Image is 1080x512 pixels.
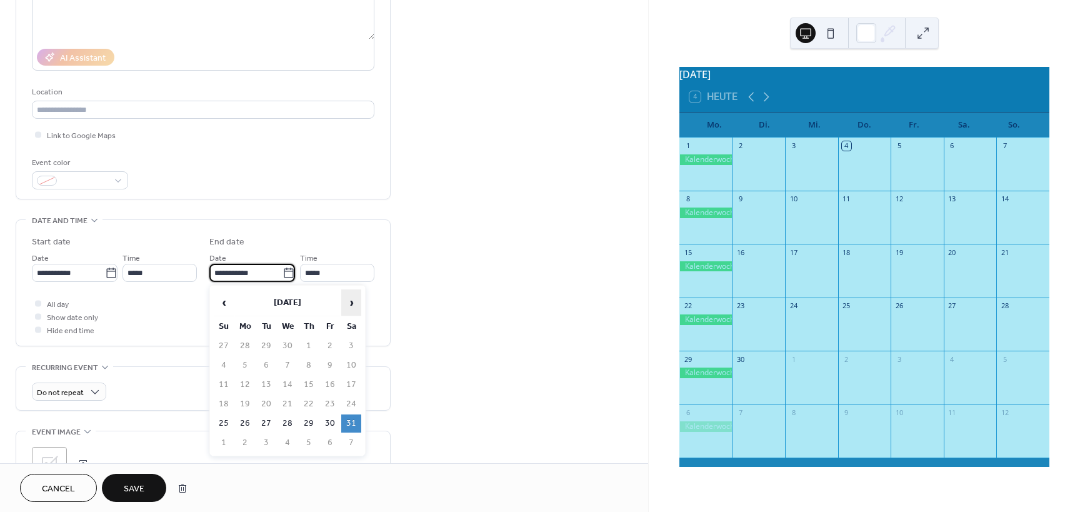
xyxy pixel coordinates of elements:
td: 31 [341,414,361,433]
div: [DATE] [679,67,1049,82]
div: 11 [842,194,851,204]
div: 25 [842,301,851,311]
td: 12 [235,376,255,394]
td: 25 [214,414,234,433]
div: So. [989,113,1039,138]
div: Kalenderwoche 38 2025 [679,261,732,272]
span: Show date only [47,311,98,324]
div: 5 [1000,354,1009,364]
div: Kalenderwoche 41 2025 [679,421,732,432]
td: 10 [341,356,361,374]
td: 26 [235,414,255,433]
span: Link to Google Maps [47,129,116,143]
td: 29 [299,414,319,433]
div: Kalenderwoche 37 2025 [679,208,732,218]
div: 18 [842,248,851,257]
div: 21 [1000,248,1009,257]
div: Kalenderwoche 39 2025 [679,314,732,325]
div: 4 [947,354,957,364]
div: End date [209,236,244,249]
span: Save [124,483,144,496]
div: Di. [739,113,789,138]
span: Time [300,252,317,265]
div: 7 [1000,141,1009,151]
div: Do. [839,113,889,138]
td: 23 [320,395,340,413]
div: 29 [683,354,692,364]
div: 20 [947,248,957,257]
span: Cancel [42,483,75,496]
td: 19 [235,395,255,413]
span: Event image [32,426,81,439]
div: Kalenderwoche 40 2025 [679,368,732,378]
div: Location [32,86,372,99]
span: Date and time [32,214,87,228]
th: Sa [341,318,361,336]
td: 4 [214,356,234,374]
td: 7 [277,356,297,374]
div: 2 [842,354,851,364]
td: 20 [256,395,276,413]
td: 8 [299,356,319,374]
td: 5 [299,434,319,452]
div: 13 [947,194,957,204]
td: 9 [320,356,340,374]
div: 12 [1000,408,1009,417]
span: Date [32,252,49,265]
div: 30 [736,354,745,364]
td: 27 [214,337,234,355]
span: Hide end time [47,324,94,338]
th: We [277,318,297,336]
div: 24 [789,301,798,311]
td: 29 [256,337,276,355]
div: 9 [842,408,851,417]
div: 2 [736,141,745,151]
div: 7 [736,408,745,417]
div: 22 [683,301,692,311]
td: 14 [277,376,297,394]
td: 1 [299,337,319,355]
div: 17 [789,248,798,257]
div: 5 [894,141,904,151]
td: 6 [320,434,340,452]
button: Cancel [20,474,97,502]
div: 9 [736,194,745,204]
td: 28 [277,414,297,433]
td: 21 [277,395,297,413]
div: 15 [683,248,692,257]
td: 1 [214,434,234,452]
div: 3 [789,141,798,151]
th: Mo [235,318,255,336]
th: Fr [320,318,340,336]
span: Time [122,252,140,265]
div: 16 [736,248,745,257]
button: Save [102,474,166,502]
th: Tu [256,318,276,336]
div: ; [32,447,67,482]
div: 26 [894,301,904,311]
td: 27 [256,414,276,433]
td: 30 [320,414,340,433]
span: ‹ [214,290,233,315]
td: 22 [299,395,319,413]
td: 24 [341,395,361,413]
div: Mo. [689,113,739,138]
td: 2 [320,337,340,355]
td: 17 [341,376,361,394]
div: 8 [789,408,798,417]
div: 3 [894,354,904,364]
div: 28 [1000,301,1009,311]
td: 16 [320,376,340,394]
div: Fr. [889,113,939,138]
div: Sa. [939,113,989,138]
div: 27 [947,301,957,311]
td: 11 [214,376,234,394]
td: 28 [235,337,255,355]
td: 7 [341,434,361,452]
div: 14 [1000,194,1009,204]
span: Recurring event [32,361,98,374]
div: 19 [894,248,904,257]
div: 1 [789,354,798,364]
span: › [342,290,361,315]
div: 8 [683,194,692,204]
